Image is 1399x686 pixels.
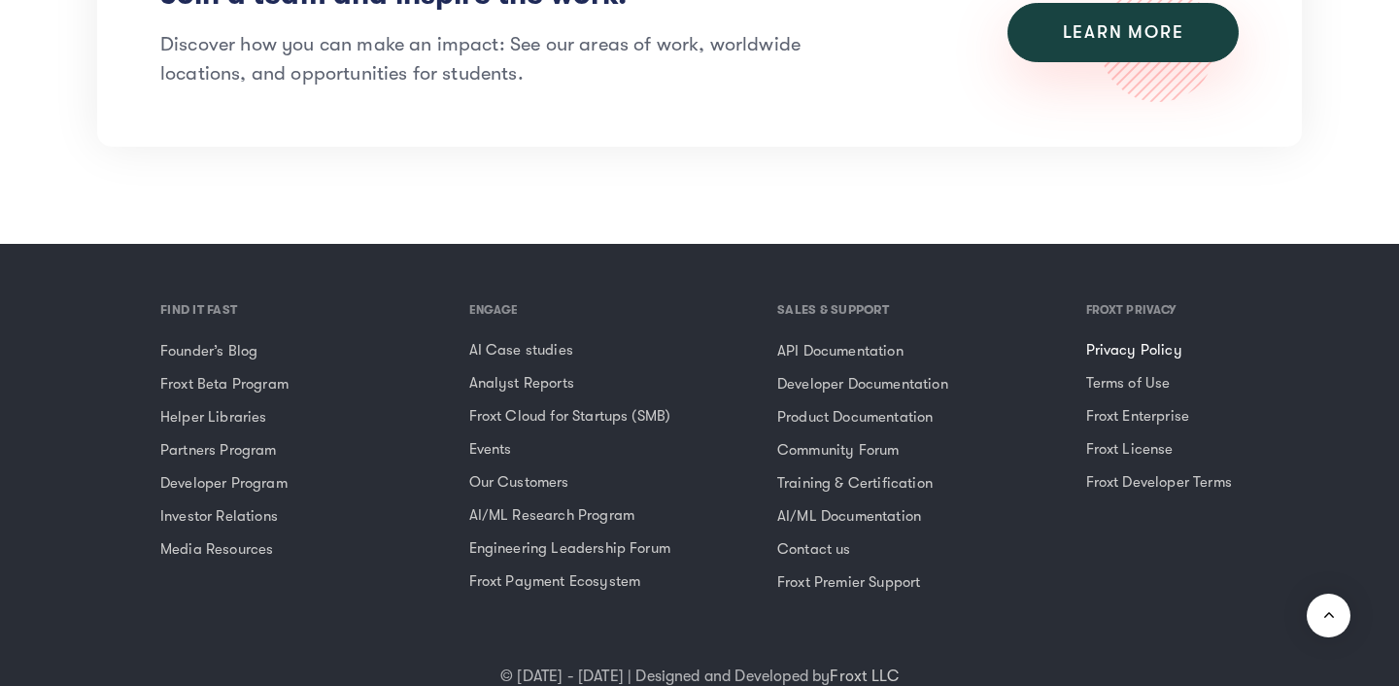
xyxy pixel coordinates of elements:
[160,534,440,564] a: Media Resources
[1086,434,1366,463] a: Froxt License
[160,30,870,88] p: Discover how you can make an impact: See our areas of work, worldwide locations, and opportunitie...
[160,302,237,318] h3: FIND IT FAST
[469,566,749,596] a: Froxt Payment Ecosystem
[160,468,440,497] a: Developer Program
[777,468,1057,497] a: Training & Certification
[1063,23,1074,41] span: L
[469,533,749,563] a: Engineering Leadership Forum
[469,303,519,317] h3: ENGAGE
[830,668,898,685] a: Froxt LLC
[777,534,1057,564] a: Contact us
[1160,23,1173,41] span: r
[777,501,1057,531] a: AI/ML Documentation
[1086,368,1366,397] a: Terms of Use
[777,302,889,318] h3: SALES & SUPPORT
[1144,23,1160,41] span: o
[777,435,1057,464] a: Community Forum
[160,435,440,464] a: Partners Program
[1086,467,1366,497] a: Froxt Developer Terms
[1128,23,1144,41] span: m
[1073,23,1084,41] span: e
[1097,23,1109,41] span: r
[1109,23,1123,41] span: n
[777,402,1057,431] a: Product Documentation
[777,567,1057,597] a: Froxt Premier Support
[160,369,440,398] a: Froxt Beta Program
[469,500,749,530] a: AI/ML Research Program
[777,336,1057,365] a: API Documentation
[469,401,749,430] a: Froxt Cloud for Startups (SMB)
[1086,401,1366,430] a: Froxt Enterprise
[1084,23,1097,41] span: a
[469,434,749,463] a: Events
[469,368,749,397] a: Analyst Reports
[1173,23,1184,41] span: e
[1086,303,1177,317] h3: FROXT PRIVACY
[1007,3,1239,61] a: Learn more
[1086,335,1366,364] a: Privacy Policy
[469,467,749,497] a: Our Customers
[160,402,440,431] a: Helper Libraries
[469,335,749,364] a: AI Case studies
[777,369,1057,398] a: Developer Documentation
[160,501,440,531] a: Investor Relations
[160,336,440,365] a: Founder’s Blog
